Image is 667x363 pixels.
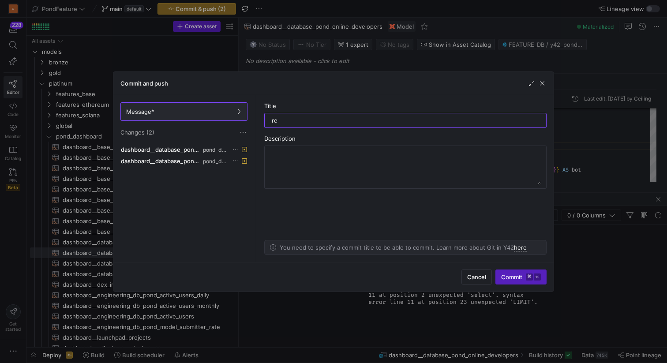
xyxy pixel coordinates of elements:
p: You need to specify a commit title to be able to commit. Learn more about Git in Y42 [280,244,527,251]
div: Description [264,135,547,142]
span: Changes (2) [120,129,154,136]
a: here [514,244,527,251]
h3: Commit and push [120,80,168,87]
kbd: ⏎ [534,273,541,281]
button: dashboard__database_pond_online_developers.ymlpond_dashboard [119,155,249,167]
span: Cancel [467,273,486,281]
button: Cancel [461,269,492,284]
span: Commit [501,273,541,281]
kbd: ⌘ [526,273,533,281]
span: pond_dashboard [203,158,228,165]
span: dashboard__database_pond_online_developers.sql [121,146,201,153]
span: dashboard__database_pond_online_developers.yml [121,157,201,165]
button: Commit⌘⏎ [495,269,547,284]
span: Message* [126,108,154,115]
button: dashboard__database_pond_online_developers.sqlpond_dashboard [119,144,249,155]
span: Title [264,102,276,109]
span: pond_dashboard [203,147,228,153]
button: Message* [120,102,247,121]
